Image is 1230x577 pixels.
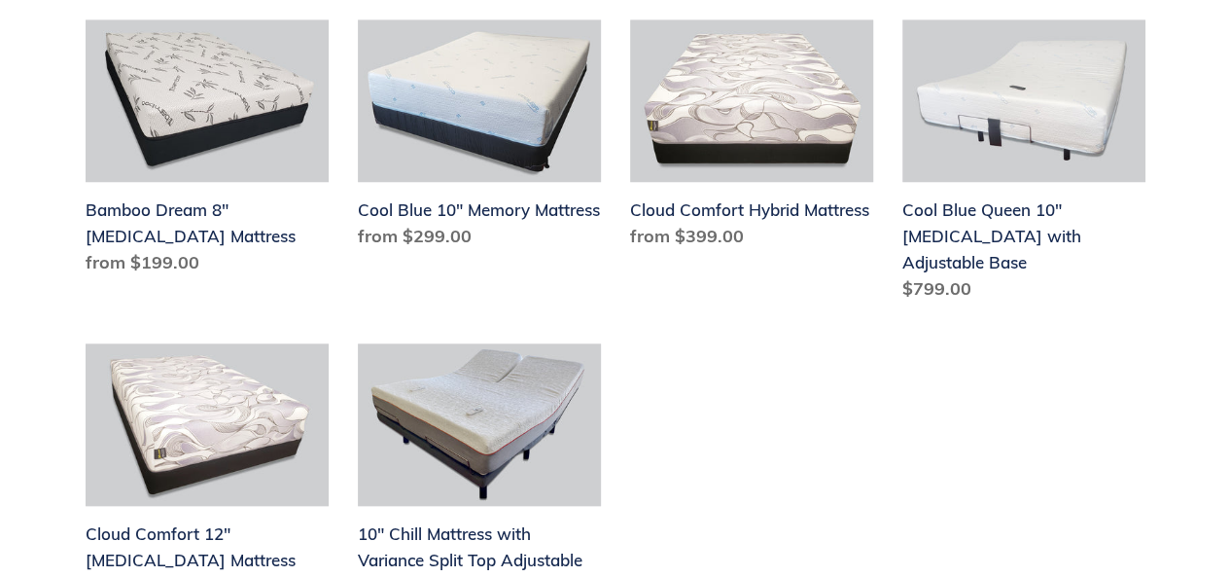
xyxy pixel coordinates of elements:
[358,19,601,257] a: Cool Blue 10" Memory Mattress
[86,19,329,283] a: Bamboo Dream 8" Memory Foam Mattress
[902,19,1145,309] a: Cool Blue Queen 10" Memory Foam with Adjustable Base
[630,19,873,257] a: Cloud Comfort Hybrid Mattress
